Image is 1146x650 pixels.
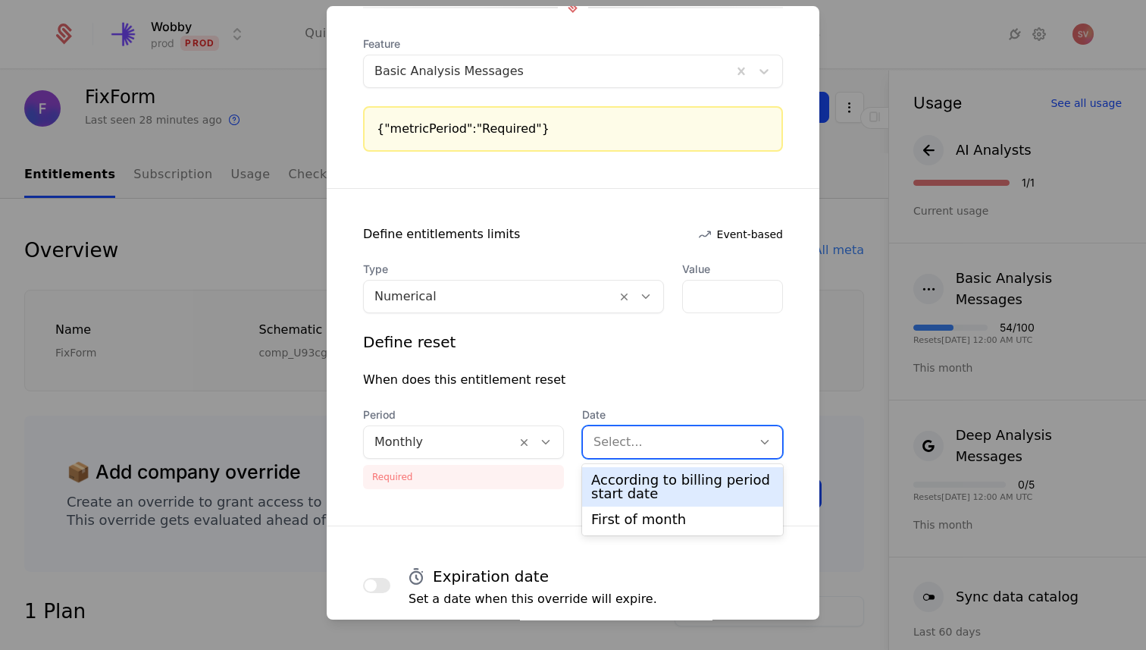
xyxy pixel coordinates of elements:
span: Period [363,407,564,422]
p: Set a date when this override will expire. [409,590,657,608]
div: First of month [591,513,774,526]
div: Required [363,465,564,489]
div: Define entitlements limits [363,225,520,243]
span: Type [363,262,664,277]
div: Define reset [363,331,456,353]
span: Date [582,407,783,422]
label: Value [682,262,783,277]
span: Feature [363,36,783,52]
div: According to billing period start date [591,473,774,501]
span: Event-based [717,227,783,242]
div: {"metricPeriod":"Required"} [377,120,769,138]
h4: Expiration date [433,566,549,587]
div: When does this entitlement reset [363,371,565,389]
